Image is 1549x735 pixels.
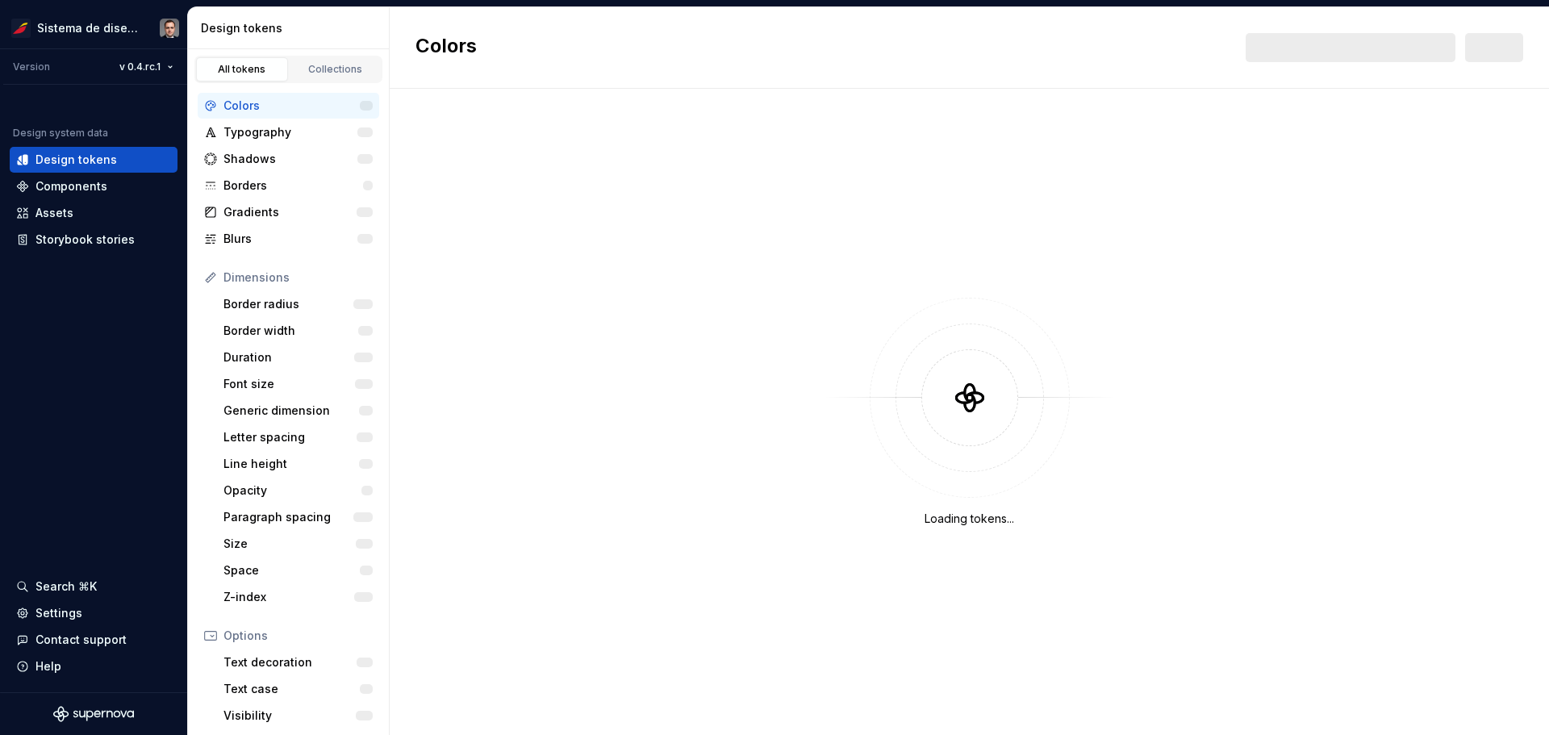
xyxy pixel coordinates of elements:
a: Storybook stories [10,227,177,253]
button: Contact support [10,627,177,653]
a: Opacity [217,478,379,503]
a: Size [217,531,379,557]
svg: Supernova Logo [53,706,134,722]
div: Design tokens [201,20,382,36]
div: Opacity [223,482,361,499]
div: Sistema de diseño Iberia [37,20,140,36]
button: Help [10,654,177,679]
div: Generic dimension [223,403,359,419]
a: Visibility [217,703,379,729]
span: v 0.4.rc.1 [119,61,161,73]
div: Colors [223,98,360,114]
a: Border radius [217,291,379,317]
div: Contact support [35,632,127,648]
div: Dimensions [223,269,373,286]
button: Sistema de diseño IberiaJulio Reyes [3,10,184,45]
div: Version [13,61,50,73]
div: Line height [223,456,359,472]
div: Border width [223,323,358,339]
div: Help [35,658,61,674]
a: Blurs [198,226,379,252]
a: Font size [217,371,379,397]
a: Settings [10,600,177,626]
div: Collections [295,63,376,76]
div: Design system data [13,127,108,140]
button: v 0.4.rc.1 [112,56,181,78]
div: Shadows [223,151,357,167]
div: Border radius [223,296,353,312]
div: All tokens [202,63,282,76]
div: Settings [35,605,82,621]
div: Typography [223,124,357,140]
a: Assets [10,200,177,226]
div: Font size [223,376,355,392]
a: Text case [217,676,379,702]
a: Borders [198,173,379,198]
div: Assets [35,205,73,221]
div: Gradients [223,204,357,220]
button: Search ⌘K [10,574,177,599]
a: Design tokens [10,147,177,173]
div: Search ⌘K [35,578,97,595]
div: Blurs [223,231,357,247]
div: Visibility [223,708,356,724]
a: Letter spacing [217,424,379,450]
a: Gradients [198,199,379,225]
div: Storybook stories [35,232,135,248]
a: Border width [217,318,379,344]
h2: Colors [415,33,477,62]
div: Paragraph spacing [223,509,353,525]
div: Text decoration [223,654,357,670]
a: Paragraph spacing [217,504,379,530]
a: Duration [217,345,379,370]
a: Colors [198,93,379,119]
a: Space [217,558,379,583]
a: Typography [198,119,379,145]
div: Text case [223,681,360,697]
a: Shadows [198,146,379,172]
div: Options [223,628,373,644]
div: Letter spacing [223,429,357,445]
div: Z-index [223,589,354,605]
img: 55604660-494d-44a9-beb2-692398e9940a.png [11,19,31,38]
div: Borders [223,177,363,194]
a: Z-index [217,584,379,610]
a: Text decoration [217,649,379,675]
div: Design tokens [35,152,117,168]
img: Julio Reyes [160,19,179,38]
div: Loading tokens... [925,511,1014,527]
a: Components [10,173,177,199]
a: Line height [217,451,379,477]
div: Duration [223,349,354,365]
div: Space [223,562,360,578]
a: Generic dimension [217,398,379,424]
div: Components [35,178,107,194]
div: Size [223,536,356,552]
